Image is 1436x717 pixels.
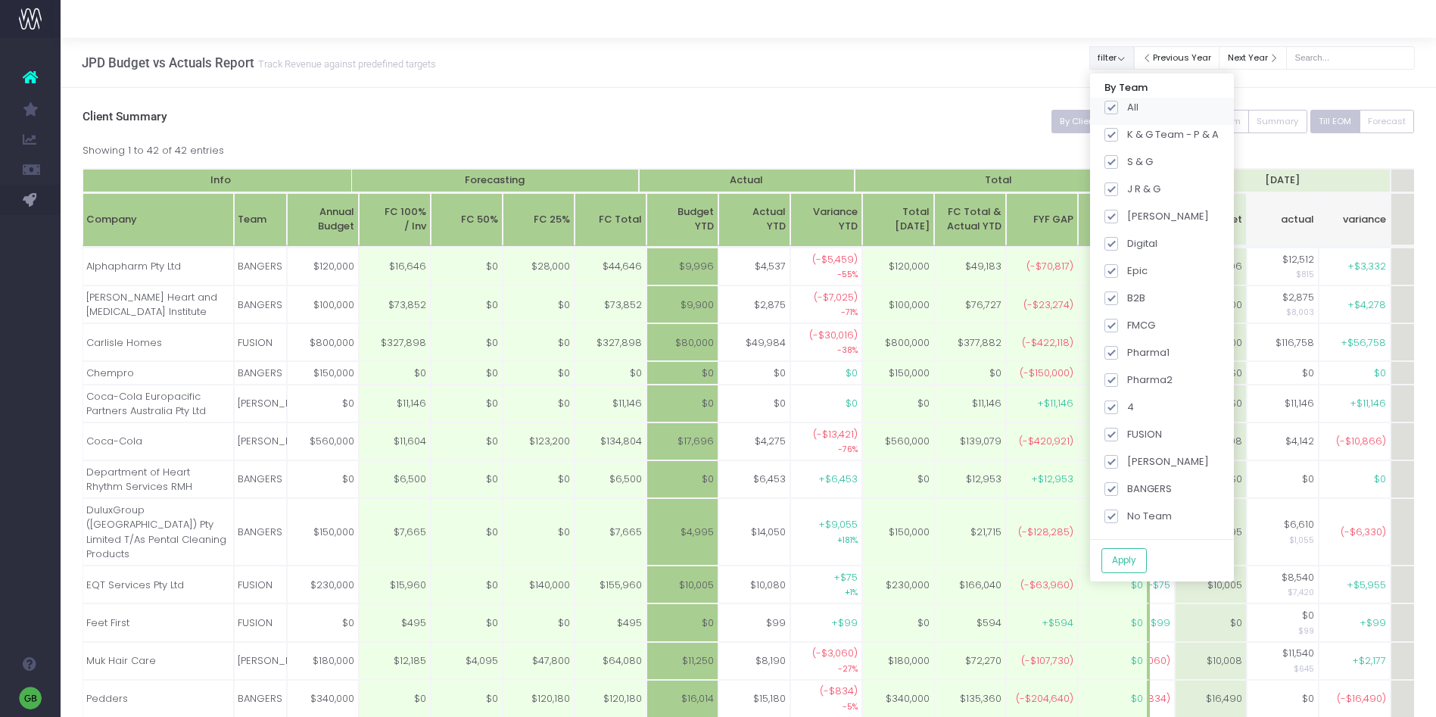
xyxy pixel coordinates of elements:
[718,422,790,460] td: $4,275
[862,323,934,361] td: $800,000
[287,285,359,323] td: $100,000
[575,285,646,323] td: $73,852
[1175,169,1391,193] th: [DATE]
[1360,616,1386,631] span: +$99
[1347,298,1386,313] span: +$4,278
[833,570,858,585] span: +$75
[837,532,858,546] small: +181%
[234,566,287,603] td: FUSION
[575,361,646,385] td: $0
[431,285,503,323] td: $0
[83,642,234,680] td: Muk Hair Care
[831,616,858,631] span: +$99
[503,385,575,422] td: $0
[1019,434,1073,449] span: (-$420,921)
[934,603,1006,641] td: $594
[812,252,858,267] span: (-$5,459)
[814,290,858,305] span: (-$7,025)
[862,566,934,603] td: $230,000
[1296,267,1314,280] small: $815
[1289,532,1314,546] small: $1,055
[855,169,1142,193] th: Total
[646,248,718,285] td: $9,996
[503,642,575,680] td: $47,800
[1247,361,1319,385] td: $0
[1020,578,1073,593] span: (-$63,960)
[1336,434,1386,449] span: (-$10,866)
[575,642,646,680] td: $64,080
[718,642,790,680] td: $8,190
[1022,335,1073,351] span: (-$422,118)
[287,385,359,422] td: $0
[646,385,718,422] td: $0
[359,323,431,361] td: $327,898
[1104,454,1209,469] label: [PERSON_NAME]
[83,603,234,641] td: Feet First
[934,385,1006,422] td: $11,146
[1131,653,1143,669] span: $0
[646,422,718,460] td: $17,696
[1051,110,1307,133] div: Small button group
[234,422,287,460] td: [PERSON_NAME]
[646,498,718,566] td: $4,995
[646,285,718,323] td: $9,900
[575,603,646,641] td: $495
[575,248,646,285] td: $44,646
[1134,46,1220,70] button: Previous Year
[718,285,790,323] td: $2,875
[575,323,646,361] td: $327,898
[1018,525,1073,540] span: (-$128,285)
[1089,46,1134,70] button: filter
[1131,578,1143,593] span: $0
[934,285,1006,323] td: $76,727
[718,323,790,361] td: $49,984
[818,517,858,532] span: +$9,055
[718,566,790,603] td: $10,080
[837,267,858,280] small: -55%
[287,460,359,498] td: $0
[1247,422,1319,460] td: $4,142
[1131,616,1143,631] span: $0
[287,361,359,385] td: $150,000
[83,323,234,361] td: Carlisle Homes
[846,396,858,411] span: $0
[646,642,718,680] td: $11,250
[1042,616,1073,631] span: +$594
[431,642,503,680] td: $4,095
[1247,385,1319,422] td: $11,146
[359,566,431,603] td: $15,960
[646,361,718,385] td: $0
[1341,335,1386,351] span: +$56,758
[718,248,790,285] td: $4,537
[718,361,790,385] td: $0
[818,472,858,487] span: +$6,453
[503,498,575,566] td: $0
[234,460,287,498] td: BANGERS
[1247,323,1319,361] td: $116,758
[1090,78,1234,98] div: By Team
[83,460,234,498] td: Department of Heart Rhythm Services RMH
[575,385,646,422] td: $11,146
[1104,100,1139,115] label: All
[934,422,1006,460] td: $139,079
[718,498,790,566] td: $14,050
[934,193,1006,247] th: FC Total & Actual YTD: activate to sort column ascending
[790,193,862,247] th: VarianceYTD: activate to sort column ascending
[1104,154,1153,170] label: S & G
[431,566,503,603] td: $0
[234,285,287,323] td: BANGERS
[351,169,639,193] th: Forecasting
[1310,110,1415,133] div: Small button group
[1281,212,1314,227] span: actual
[1104,182,1160,197] label: J R & G
[1132,691,1170,706] span: (-$834)
[1247,248,1319,285] td: $12,512
[83,498,234,566] td: DuluxGroup ([GEOGRAPHIC_DATA]) Pty Limited T/As Pental Cleaning Products
[431,248,503,285] td: $0
[503,566,575,603] td: $140,000
[1352,653,1386,669] span: +$2,177
[234,385,287,422] td: [PERSON_NAME]
[431,603,503,641] td: $0
[1104,318,1155,333] label: FMCG
[287,422,359,460] td: $560,000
